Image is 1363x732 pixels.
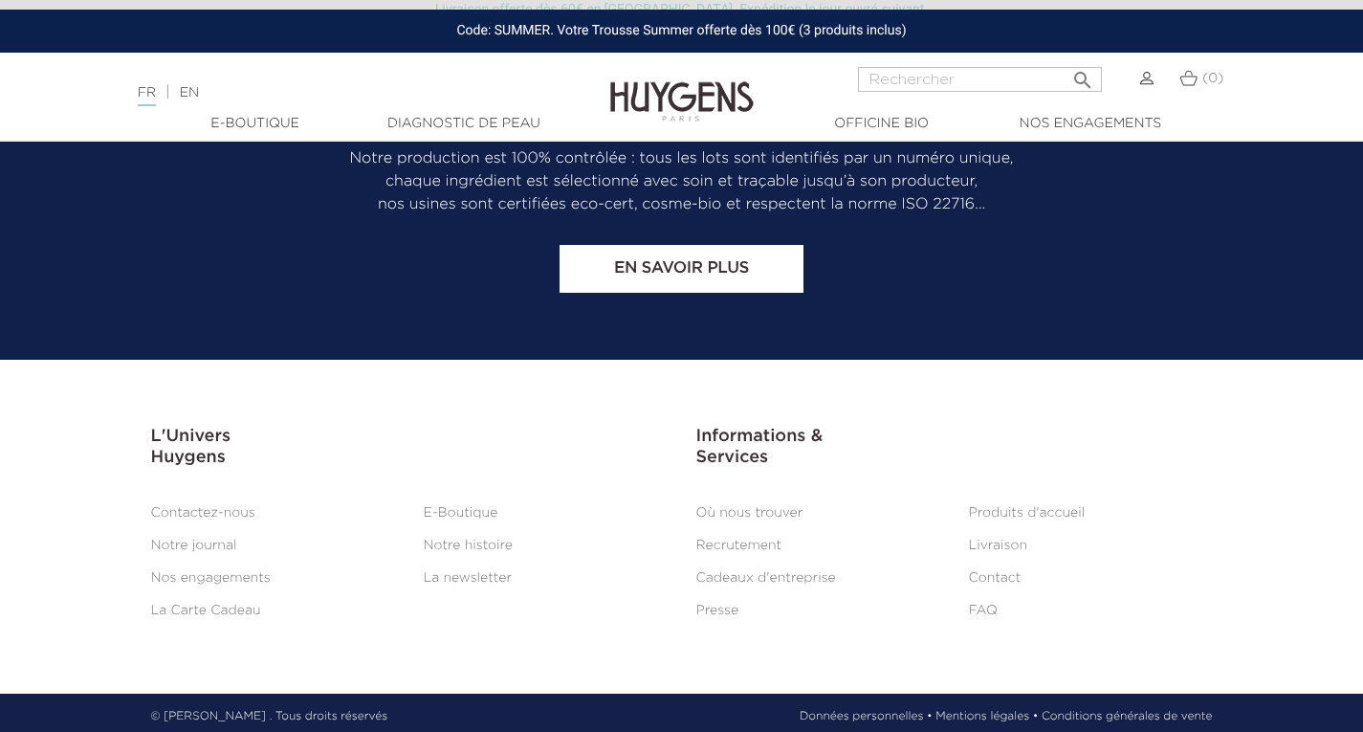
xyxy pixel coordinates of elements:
a: Contactez-nous [151,506,255,520]
a: Recrutement [696,539,782,552]
a: Nos engagements [151,571,271,585]
a: Diagnostic de peau [368,114,560,134]
a: Officine Bio [786,114,978,134]
span: (0) [1202,72,1223,85]
a: EN [180,86,199,100]
i:  [1071,63,1094,86]
a: E-Boutique [424,506,498,520]
p: nos usines sont certifiées eco-cert, cosme-bio et respectent la norme ISO 22716… [151,193,1213,216]
p: © [PERSON_NAME] . Tous droits réservés [151,708,388,725]
a: FAQ [969,604,998,617]
a: En savoir plus [560,245,803,293]
input: Rechercher [858,67,1102,92]
a: Cadeaux d'entreprise [696,571,836,585]
a: Presse [696,604,739,617]
img: Huygens [610,51,754,124]
button:  [1066,61,1100,87]
a: Livraison [969,539,1028,552]
a: Mentions légales • [935,708,1038,725]
a: FR [138,86,156,106]
a: Nos engagements [995,114,1186,134]
a: Données personnelles • [800,708,933,725]
a: Notre journal [151,539,237,552]
p: chaque ingrédient est sélectionné avec soin et traçable jusqu’à son producteur, [151,170,1213,193]
p: Notre production est 100% contrôlée : tous les lots sont identifiés par un numéro unique, [151,147,1213,170]
h3: L'Univers Huygens [151,427,668,468]
div: | [128,81,554,104]
a: Où nous trouver [696,506,803,520]
a: Contact [969,571,1022,585]
a: Conditions générales de vente [1042,708,1212,725]
a: E-Boutique [160,114,351,134]
a: Produits d'accueil [969,506,1086,520]
h3: Informations & Services [696,427,1213,468]
a: La Carte Cadeau [151,604,261,617]
a: Notre histoire [424,539,513,552]
a: La newsletter [424,571,513,585]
